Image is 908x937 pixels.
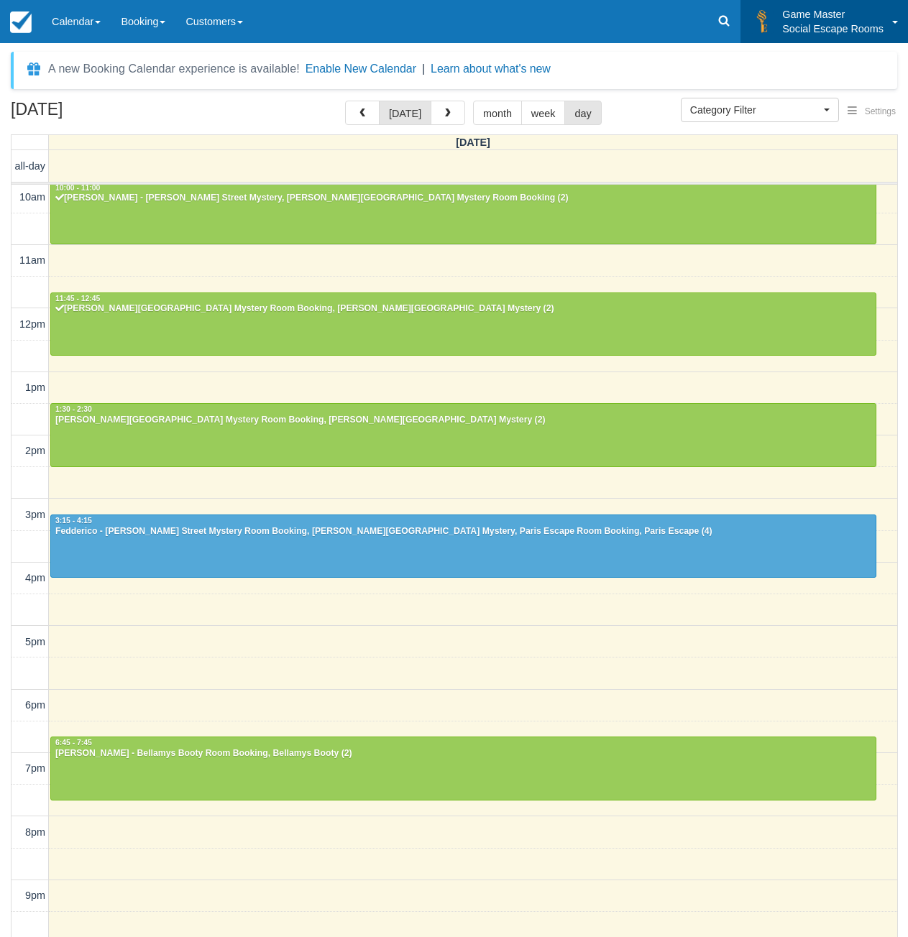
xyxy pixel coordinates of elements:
[690,103,820,117] span: Category Filter
[379,101,431,125] button: [DATE]
[431,63,551,75] a: Learn about what's new
[55,303,872,315] div: [PERSON_NAME][GEOGRAPHIC_DATA] Mystery Room Booking, [PERSON_NAME][GEOGRAPHIC_DATA] Mystery (2)
[55,517,92,525] span: 3:15 - 4:15
[50,737,876,800] a: 6:45 - 7:45[PERSON_NAME] - Bellamys Booty Room Booking, Bellamys Booty (2)
[15,160,45,172] span: all-day
[681,98,839,122] button: Category Filter
[865,106,896,116] span: Settings
[50,292,876,356] a: 11:45 - 12:45[PERSON_NAME][GEOGRAPHIC_DATA] Mystery Room Booking, [PERSON_NAME][GEOGRAPHIC_DATA] ...
[456,137,490,148] span: [DATE]
[10,11,32,33] img: checkfront-main-nav-mini-logo.png
[473,101,522,125] button: month
[782,7,884,22] p: Game Master
[25,509,45,520] span: 3pm
[55,405,92,413] span: 1:30 - 2:30
[11,101,193,127] h2: [DATE]
[25,826,45,838] span: 8pm
[19,191,45,203] span: 10am
[25,382,45,393] span: 1pm
[50,514,876,578] a: 3:15 - 4:15Fedderico - [PERSON_NAME] Street Mystery Room Booking, [PERSON_NAME][GEOGRAPHIC_DATA] ...
[55,295,100,303] span: 11:45 - 12:45
[25,572,45,583] span: 4pm
[564,101,601,125] button: day
[839,101,904,122] button: Settings
[19,254,45,266] span: 11am
[25,890,45,901] span: 9pm
[751,10,774,33] img: A3
[306,62,416,76] button: Enable New Calendar
[50,182,876,245] a: 10:00 - 11:00[PERSON_NAME] - [PERSON_NAME] Street Mystery, [PERSON_NAME][GEOGRAPHIC_DATA] Mystery...
[25,445,45,456] span: 2pm
[25,762,45,774] span: 7pm
[55,748,872,760] div: [PERSON_NAME] - Bellamys Booty Room Booking, Bellamys Booty (2)
[782,22,884,36] p: Social Escape Rooms
[25,699,45,711] span: 6pm
[55,739,92,747] span: 6:45 - 7:45
[422,63,425,75] span: |
[55,184,100,192] span: 10:00 - 11:00
[19,318,45,330] span: 12pm
[55,526,872,537] div: Fedderico - [PERSON_NAME] Street Mystery Room Booking, [PERSON_NAME][GEOGRAPHIC_DATA] Mystery, Pa...
[55,415,872,426] div: [PERSON_NAME][GEOGRAPHIC_DATA] Mystery Room Booking, [PERSON_NAME][GEOGRAPHIC_DATA] Mystery (2)
[25,636,45,647] span: 5pm
[50,403,876,466] a: 1:30 - 2:30[PERSON_NAME][GEOGRAPHIC_DATA] Mystery Room Booking, [PERSON_NAME][GEOGRAPHIC_DATA] My...
[55,193,872,204] div: [PERSON_NAME] - [PERSON_NAME] Street Mystery, [PERSON_NAME][GEOGRAPHIC_DATA] Mystery Room Booking...
[521,101,566,125] button: week
[48,60,300,78] div: A new Booking Calendar experience is available!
